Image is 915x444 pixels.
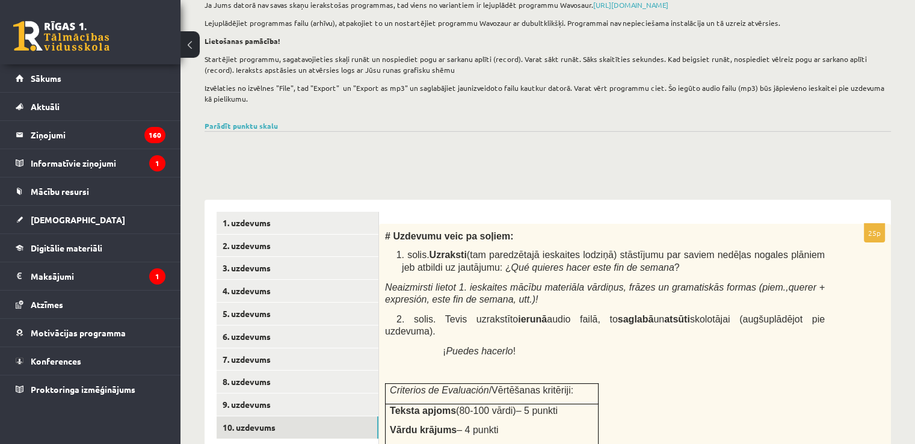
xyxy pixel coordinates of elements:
legend: Informatīvie ziņojumi [31,149,165,177]
a: 7. uzdevums [217,348,378,371]
b: saglabā [618,314,654,324]
span: Vārdu krājums [390,425,457,435]
a: Mācību resursi [16,177,165,205]
p: 25p [864,223,885,242]
i: 1 [149,155,165,171]
span: [DEMOGRAPHIC_DATA] [31,214,125,225]
span: Atzīmes [31,299,63,310]
a: 8. uzdevums [217,371,378,393]
span: # Uzdevumu veic pa soļiem: [385,231,513,241]
a: Informatīvie ziņojumi1 [16,149,165,177]
p: Lejuplādējiet programmas failu (arhīvu), atpakojiet to un nostartējiet programmu Wavozaur ar dubu... [205,17,885,28]
a: Aktuāli [16,93,165,120]
body: Bagātinātā teksta redaktors, wiswyg-editor-user-answer-47025015336420 [12,12,487,156]
a: 5. uzdevums [217,303,378,325]
span: (80-100 vārdi) [456,405,516,416]
span: Proktoringa izmēģinājums [31,384,135,395]
span: Teksta apjoms [390,405,456,416]
b: ierunā [518,314,547,324]
a: Maksājumi1 [16,262,165,290]
p: Izvēlaties no izvēlnes "File", tad "Export" un "Export as mp3" un saglabājiet jaunizveidoto failu... [205,82,885,104]
span: – 5 punkti [516,405,558,416]
i: 1 [149,268,165,285]
a: Motivācijas programma [16,319,165,347]
span: Motivācijas programma [31,327,126,338]
span: Aktuāli [31,101,60,112]
a: 9. uzdevums [217,393,378,416]
span: Konferences [31,356,81,366]
a: Rīgas 1. Tālmācības vidusskola [13,21,109,51]
i: Puedes hacerlo [446,346,513,356]
a: 10. uzdevums [217,416,378,439]
strong: Lietošanas pamācība! [205,36,280,46]
p: Startējiet programmu, sagatavojieties skaļi runāt un nospiediet pogu ar sarkanu aplīti (record). ... [205,54,885,75]
span: /Vērtēšanas kritēriji: [489,385,574,395]
legend: Maksājumi [31,262,165,290]
span: ¡ ! [443,346,516,356]
span: 1. solis. (tam paredzētajā ieskaites lodziņā) stāstījumu par saviem nedēļas nogales plāniem jeb a... [396,250,825,273]
a: 4. uzdevums [217,280,378,302]
a: Sākums [16,64,165,92]
span: 2. solis. Tevis uzrakstīto audio failā, to un skolotājai (augšuplādējot pie uzdevuma). [385,314,825,337]
legend: Ziņojumi [31,121,165,149]
b: atsūti [664,314,690,324]
a: [DEMOGRAPHIC_DATA] [16,206,165,233]
b: Uzraksti [430,250,467,260]
span: Mācību resursi [31,186,89,197]
a: 2. uzdevums [217,235,378,257]
a: Atzīmes [16,291,165,318]
span: Digitālie materiāli [31,242,102,253]
span: Neaizmirsti lietot 1. ieskaites mācību materiāla vārdiņus, frāzes un gramatiskās formas (piem., [385,282,789,292]
a: Konferences [16,347,165,375]
a: Ziņojumi160 [16,121,165,149]
a: 6. uzdevums [217,325,378,348]
span: Sākums [31,73,61,84]
a: Digitālie materiāli [16,234,165,262]
a: 1. uzdevums [217,212,378,234]
a: 3. uzdevums [217,257,378,279]
i: Qué quieres hacer este fin de semana [511,262,674,273]
a: Proktoringa izmēģinājums [16,375,165,403]
a: Parādīt punktu skalu [205,121,278,131]
span: Criterios de Evaluación [390,385,489,395]
i: 160 [144,127,165,143]
span: – 4 punkti [457,425,498,435]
